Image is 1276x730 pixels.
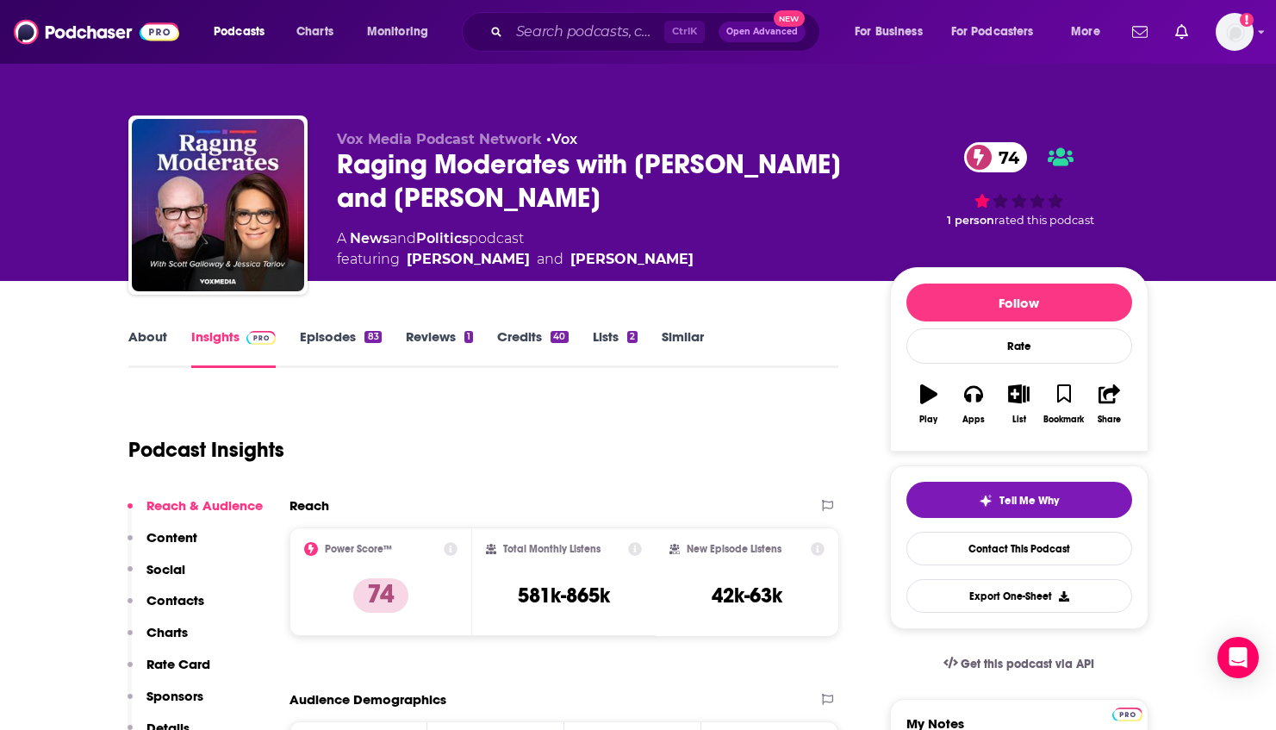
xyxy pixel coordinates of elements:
div: 40 [551,331,568,343]
h3: 581k-865k [518,583,610,608]
div: Share [1098,415,1121,425]
a: Reviews1 [406,328,473,368]
input: Search podcasts, credits, & more... [509,18,664,46]
h1: Podcast Insights [128,437,284,463]
a: Episodes83 [300,328,381,368]
span: Podcasts [214,20,265,44]
span: Logged in as WE_Broadcast [1216,13,1254,51]
span: Vox Media Podcast Network [337,131,542,147]
div: Search podcasts, credits, & more... [478,12,837,52]
h2: New Episode Listens [687,543,781,555]
button: Bookmark [1042,373,1086,435]
button: open menu [1059,18,1122,46]
div: [PERSON_NAME] [407,249,530,270]
button: Social [128,561,185,593]
h2: Audience Demographics [289,691,446,708]
button: tell me why sparkleTell Me Why [906,482,1132,518]
a: News [350,230,389,246]
a: Get this podcast via API [930,643,1109,685]
div: List [1012,415,1026,425]
p: Charts [146,624,188,640]
img: Podchaser Pro [1112,708,1142,721]
button: Rate Card [128,656,210,688]
span: rated this podcast [994,214,1094,227]
span: and [389,230,416,246]
div: Play [919,415,937,425]
h2: Power Score™ [325,543,392,555]
a: Similar [662,328,704,368]
img: Podchaser - Follow, Share and Rate Podcasts [14,16,179,48]
div: [PERSON_NAME] [570,249,694,270]
div: 1 [464,331,473,343]
a: Charts [285,18,344,46]
span: New [774,10,805,27]
p: Sponsors [146,688,203,704]
button: Follow [906,284,1132,321]
img: Podchaser Pro [246,331,277,345]
button: Sponsors [128,688,203,720]
button: Apps [951,373,996,435]
button: Show profile menu [1216,13,1254,51]
span: Tell Me Why [999,494,1059,508]
span: Ctrl K [664,21,705,43]
img: User Profile [1216,13,1254,51]
a: About [128,328,167,368]
div: 83 [364,331,381,343]
div: 2 [627,331,638,343]
a: Show notifications dropdown [1125,17,1155,47]
a: Pro website [1112,705,1142,721]
span: featuring [337,249,694,270]
span: For Business [855,20,923,44]
span: For Podcasters [951,20,1034,44]
a: InsightsPodchaser Pro [191,328,277,368]
button: open menu [843,18,944,46]
span: More [1071,20,1100,44]
button: Share [1086,373,1131,435]
span: Charts [296,20,333,44]
button: Reach & Audience [128,497,263,529]
span: Get this podcast via API [961,657,1094,671]
span: • [546,131,577,147]
p: Reach & Audience [146,497,263,514]
div: Bookmark [1043,415,1084,425]
a: Lists2 [593,328,638,368]
button: open menu [940,18,1059,46]
span: Monitoring [367,20,428,44]
h3: 42k-63k [712,583,782,608]
a: 74 [964,142,1028,172]
a: Contact This Podcast [906,532,1132,565]
button: Content [128,529,197,561]
a: Vox [551,131,577,147]
button: open menu [202,18,287,46]
h2: Total Monthly Listens [503,543,601,555]
div: 74 1 personrated this podcast [890,131,1148,239]
div: Open Intercom Messenger [1217,637,1259,678]
span: and [537,249,563,270]
h2: Reach [289,497,329,514]
a: Show notifications dropdown [1168,17,1195,47]
a: Politics [416,230,469,246]
img: Raging Moderates with Scott Galloway and Jessica Tarlov [132,119,304,291]
button: List [996,373,1041,435]
div: Rate [906,328,1132,364]
p: Contacts [146,592,204,608]
div: A podcast [337,228,694,270]
p: Content [146,529,197,546]
span: 74 [981,142,1028,172]
button: open menu [355,18,451,46]
button: Play [906,373,951,435]
div: Apps [962,415,985,425]
img: tell me why sparkle [979,494,993,508]
p: Social [146,561,185,577]
p: 74 [353,578,408,613]
svg: Add a profile image [1240,13,1254,27]
span: 1 person [947,214,994,227]
p: Rate Card [146,656,210,672]
button: Contacts [128,592,204,624]
button: Charts [128,624,188,656]
a: Credits40 [497,328,568,368]
button: Export One-Sheet [906,579,1132,613]
button: Open AdvancedNew [719,22,806,42]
